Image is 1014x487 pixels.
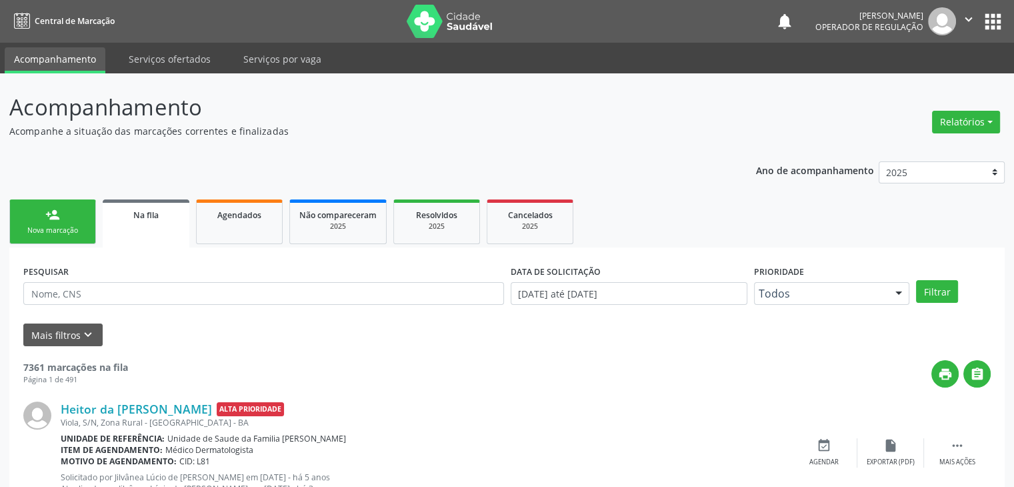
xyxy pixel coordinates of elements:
button:  [956,7,981,35]
div: Exportar (PDF) [867,458,915,467]
p: Acompanhe a situação das marcações correntes e finalizadas [9,124,706,138]
span: Unidade de Saude da Familia [PERSON_NAME] [167,433,346,444]
i:  [961,12,976,27]
button: Mais filtroskeyboard_arrow_down [23,324,103,347]
i: insert_drive_file [883,438,898,453]
span: Central de Marcação [35,15,115,27]
button:  [963,360,991,388]
strong: 7361 marcações na fila [23,361,128,374]
label: Prioridade [754,262,804,282]
span: CID: L81 [179,456,210,467]
button: print [931,360,959,388]
a: Serviços por vaga [234,47,331,71]
button: Filtrar [916,280,958,303]
b: Motivo de agendamento: [61,456,177,467]
img: img [928,7,956,35]
div: 2025 [497,221,563,231]
span: Operador de regulação [815,21,923,33]
div: Nova marcação [19,225,86,235]
a: Acompanhamento [5,47,105,73]
div: Página 1 de 491 [23,374,128,386]
label: DATA DE SOLICITAÇÃO [511,262,601,282]
span: Todos [759,287,883,300]
a: Heitor da [PERSON_NAME] [61,402,212,416]
button: Relatórios [932,111,1000,133]
a: Serviços ofertados [119,47,220,71]
i: event_available [817,438,831,453]
input: Selecione um intervalo [511,282,747,305]
div: 2025 [299,221,377,231]
div: Agendar [809,458,839,467]
span: Resolvidos [416,209,457,221]
input: Nome, CNS [23,282,504,305]
div: person_add [45,207,60,222]
p: Acompanhamento [9,91,706,124]
i:  [950,438,965,453]
span: Médico Dermatologista [165,444,253,456]
div: 2025 [403,221,470,231]
button: apps [981,10,1005,33]
span: Não compareceram [299,209,377,221]
a: Central de Marcação [9,10,115,32]
i: keyboard_arrow_down [81,328,95,342]
div: Mais ações [939,458,975,467]
button: notifications [775,12,794,31]
span: Na fila [133,209,159,221]
img: img [23,402,51,430]
span: Alta Prioridade [217,402,284,416]
span: Cancelados [508,209,553,221]
b: Unidade de referência: [61,433,165,444]
label: PESQUISAR [23,262,69,282]
i:  [970,367,985,382]
span: Agendados [217,209,261,221]
div: Viola, S/N, Zona Rural - [GEOGRAPHIC_DATA] - BA [61,417,791,428]
p: Ano de acompanhamento [756,161,874,178]
i: print [938,367,953,382]
div: [PERSON_NAME] [815,10,923,21]
b: Item de agendamento: [61,444,163,456]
